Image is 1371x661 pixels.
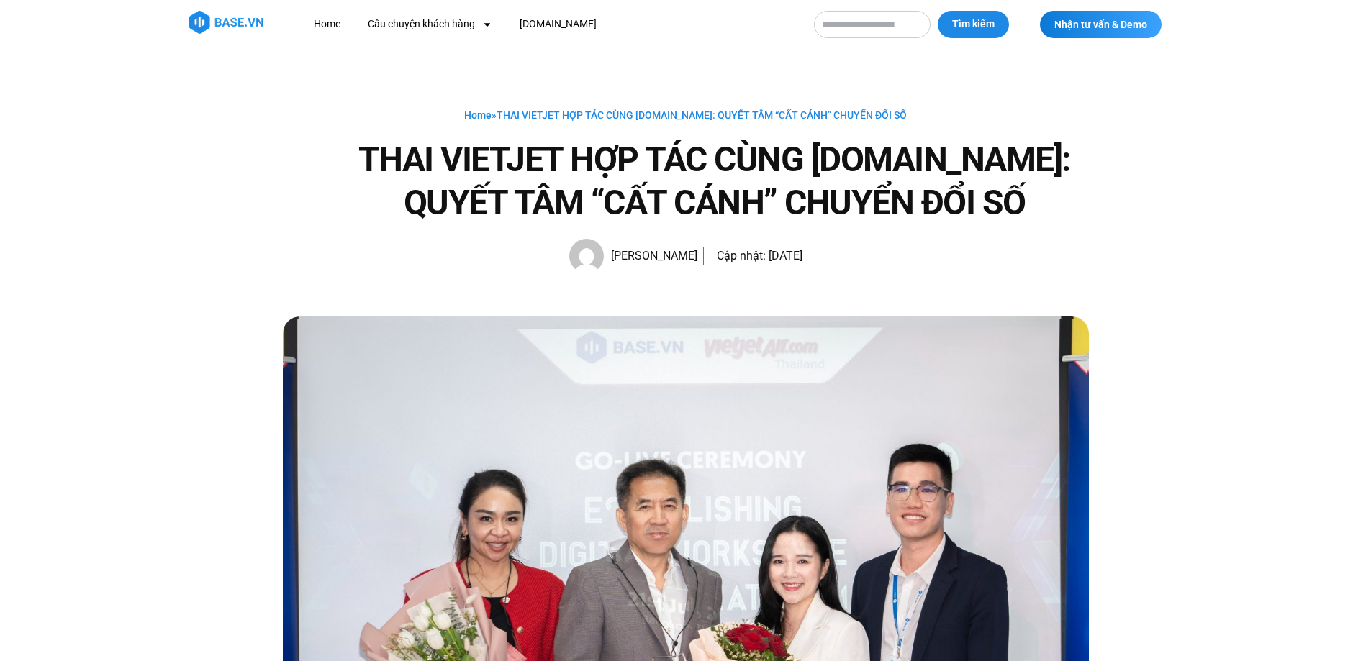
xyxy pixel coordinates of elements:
a: Home [303,11,351,37]
span: Nhận tư vấn & Demo [1054,19,1147,29]
span: THAI VIETJET HỢP TÁC CÙNG [DOMAIN_NAME]: QUYẾT TÂM “CẤT CÁNH” CHUYỂN ĐỔI SỐ [497,109,907,121]
button: Tìm kiếm [938,11,1009,38]
a: Home [464,109,492,121]
img: Picture of Hạnh Hoàng [569,239,604,273]
time: [DATE] [769,249,802,263]
span: » [464,109,907,121]
nav: Menu [303,11,800,37]
a: Picture of Hạnh Hoàng [PERSON_NAME] [569,239,697,273]
span: [PERSON_NAME] [604,246,697,266]
span: Cập nhật: [717,249,766,263]
span: Tìm kiếm [952,17,995,32]
a: Câu chuyện khách hàng [357,11,503,37]
h1: THAI VIETJET HỢP TÁC CÙNG [DOMAIN_NAME]: QUYẾT TÂM “CẤT CÁNH” CHUYỂN ĐỔI SỐ [340,138,1089,224]
a: Nhận tư vấn & Demo [1040,11,1162,38]
a: [DOMAIN_NAME] [509,11,607,37]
